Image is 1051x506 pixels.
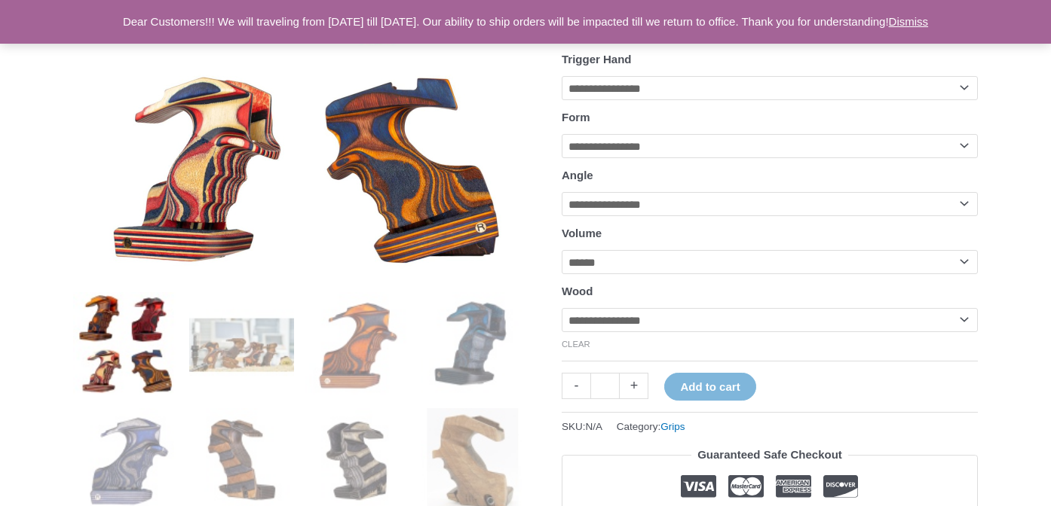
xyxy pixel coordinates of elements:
[660,421,685,432] a: Grips
[562,111,590,123] label: Form
[617,417,685,436] span: Category:
[73,292,178,397] img: Rink Air Pistol Grip
[562,169,593,181] label: Angle
[421,292,525,397] img: Rink Air Pistol Grip - Image 4
[664,373,755,401] button: Add to cart
[590,373,620,399] input: Product quantity
[562,417,602,436] span: SKU:
[562,53,632,66] label: Trigger Hand
[305,292,410,397] img: Rink Air Pistol Grip - Image 3
[889,15,929,28] a: Dismiss
[562,340,590,349] a: Clear options
[562,373,590,399] a: -
[562,285,593,297] label: Wood
[189,292,294,397] img: Rink Air Pistol Grip - Image 2
[691,444,848,465] legend: Guaranteed Safe Checkout
[562,227,602,239] label: Volume
[586,421,603,432] span: N/A
[620,373,648,399] a: +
